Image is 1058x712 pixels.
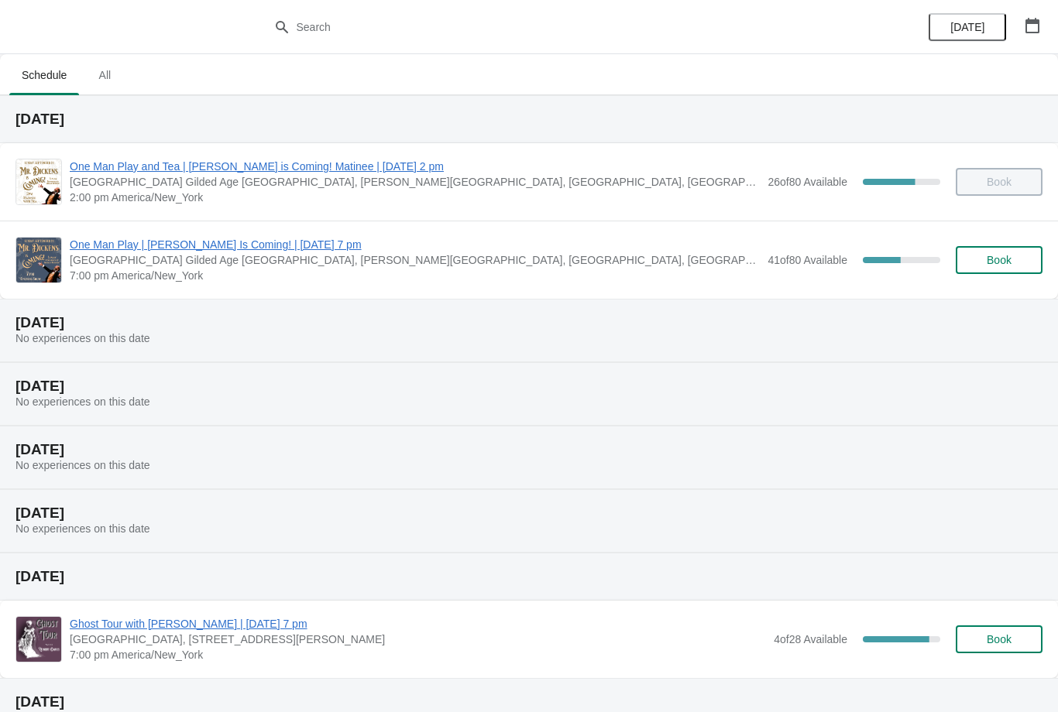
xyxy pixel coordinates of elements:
[9,61,79,89] span: Schedule
[70,616,766,632] span: Ghost Tour with [PERSON_NAME] | [DATE] 7 pm
[956,246,1043,274] button: Book
[15,442,1043,457] h2: [DATE]
[987,633,1012,645] span: Book
[70,190,760,205] span: 2:00 pm America/New_York
[15,522,150,535] span: No experiences on this date
[85,61,124,89] span: All
[70,632,766,647] span: [GEOGRAPHIC_DATA], [STREET_ADDRESS][PERSON_NAME]
[16,617,61,662] img: Ghost Tour with Robert Oakes | Friday, September 26 at 7 pm | Ventfort Hall, 104 Walker St., Leno...
[950,21,984,33] span: [DATE]
[768,254,847,266] span: 41 of 80 Available
[15,505,1043,521] h2: [DATE]
[768,176,847,188] span: 26 of 80 Available
[15,111,1043,127] h2: [DATE]
[774,633,847,645] span: 4 of 28 Available
[70,647,766,662] span: 7:00 pm America/New_York
[70,268,760,283] span: 7:00 pm America/New_York
[70,252,760,268] span: [GEOGRAPHIC_DATA] Gilded Age [GEOGRAPHIC_DATA], [PERSON_NAME][GEOGRAPHIC_DATA], [GEOGRAPHIC_DATA]...
[15,332,150,344] span: No experiences on this date
[15,315,1043,330] h2: [DATE]
[70,174,760,190] span: [GEOGRAPHIC_DATA] Gilded Age [GEOGRAPHIC_DATA], [PERSON_NAME][GEOGRAPHIC_DATA], [GEOGRAPHIC_DATA]...
[16,159,61,204] img: One Man Play and Tea | Mr. Dickens is Coming! Matinee | September 21 at 2 pm | Ventfort Hall Gild...
[16,238,61,282] img: One Man Play | Mr. Dickens Is Coming! | September 21 at 7 pm | Ventfort Hall Gilded Age Mansion &...
[15,569,1043,584] h2: [DATE]
[70,159,760,174] span: One Man Play and Tea | [PERSON_NAME] is Coming! Matinee | [DATE] 2 pm
[296,13,794,41] input: Search
[15,378,1043,394] h2: [DATE]
[15,694,1043,710] h2: [DATE]
[70,237,760,252] span: One Man Play | [PERSON_NAME] Is Coming! | [DATE] 7 pm
[987,254,1012,266] span: Book
[929,13,1006,41] button: [DATE]
[15,459,150,471] span: No experiences on this date
[15,395,150,408] span: No experiences on this date
[956,625,1043,653] button: Book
